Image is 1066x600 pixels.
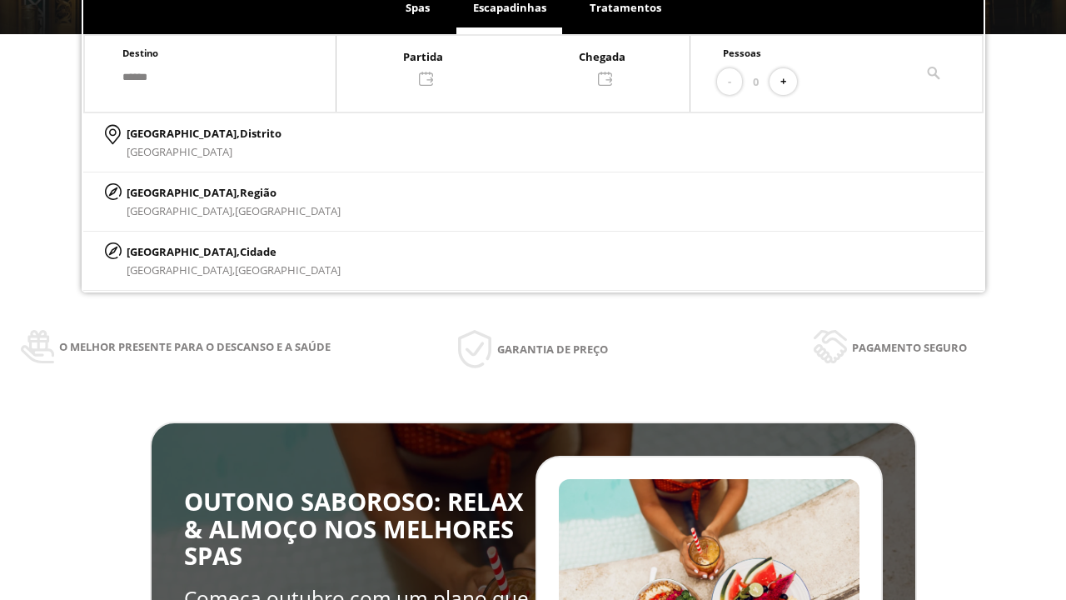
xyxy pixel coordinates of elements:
[127,203,235,218] span: [GEOGRAPHIC_DATA],
[770,68,797,96] button: +
[723,47,761,59] span: Pessoas
[852,338,967,357] span: Pagamento seguro
[127,124,281,142] p: [GEOGRAPHIC_DATA],
[497,340,608,358] span: Garantia de preço
[127,242,341,261] p: [GEOGRAPHIC_DATA],
[240,244,276,259] span: Cidade
[240,185,276,200] span: Região
[184,485,524,572] span: OUTONO SABOROSO: RELAX & ALMOÇO NOS MELHORES SPAS
[127,144,232,159] span: [GEOGRAPHIC_DATA]
[127,183,341,202] p: [GEOGRAPHIC_DATA],
[59,337,331,356] span: O melhor presente para o descanso e a saúde
[753,72,759,91] span: 0
[122,47,158,59] span: Destino
[717,68,742,96] button: -
[235,203,341,218] span: [GEOGRAPHIC_DATA]
[127,262,235,277] span: [GEOGRAPHIC_DATA],
[235,262,341,277] span: [GEOGRAPHIC_DATA]
[240,126,281,141] span: Distrito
